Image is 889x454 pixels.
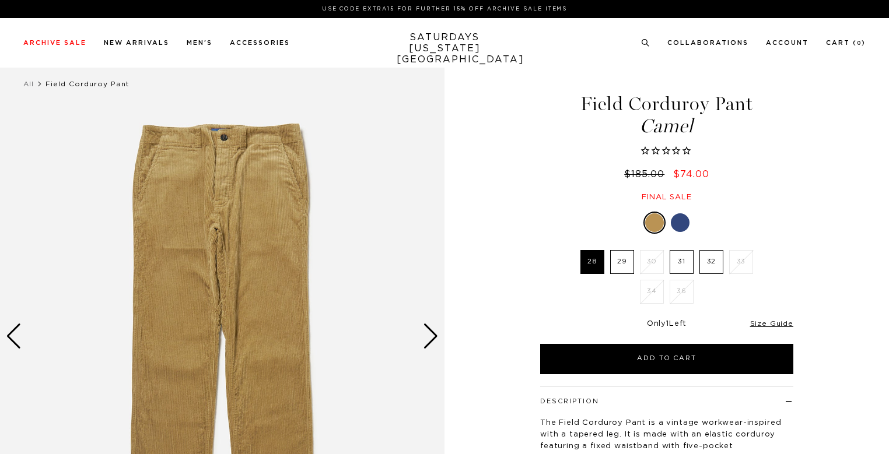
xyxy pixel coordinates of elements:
span: Field Corduroy Pant [45,80,129,87]
a: Archive Sale [23,40,86,46]
a: Size Guide [750,320,793,327]
a: All [23,80,34,87]
a: Accessories [230,40,290,46]
div: Final sale [538,192,795,202]
a: Account [766,40,808,46]
h1: Field Corduroy Pant [538,94,795,136]
div: Only Left [540,319,793,329]
label: 32 [699,250,723,274]
label: 28 [580,250,604,274]
button: Add to Cart [540,344,793,374]
a: SATURDAYS[US_STATE][GEOGRAPHIC_DATA] [397,32,493,65]
span: Camel [538,117,795,136]
button: Description [540,398,599,404]
div: Previous slide [6,323,22,349]
span: $74.00 [673,170,709,179]
span: Rated 0.0 out of 5 stars 0 reviews [538,145,795,158]
label: 29 [610,250,634,274]
del: $185.00 [624,170,669,179]
small: 0 [857,41,862,46]
p: Use Code EXTRA15 for Further 15% Off Archive Sale Items [28,5,861,13]
span: 1 [666,320,669,328]
label: 31 [670,250,694,274]
a: Men's [187,40,212,46]
a: Cart (0) [826,40,866,46]
div: Next slide [423,323,439,349]
a: Collaborations [667,40,748,46]
a: New Arrivals [104,40,169,46]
